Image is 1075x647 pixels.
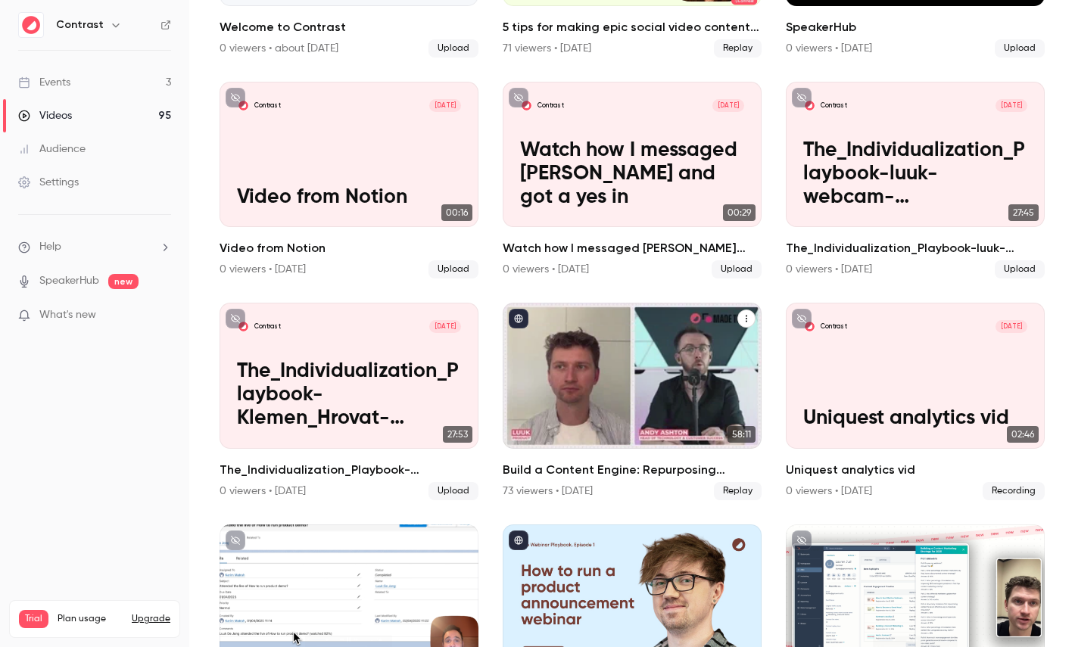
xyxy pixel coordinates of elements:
span: [DATE] [996,99,1027,112]
li: help-dropdown-opener [18,239,171,255]
li: Watch how I messaged Thibaut and got a yes in [503,82,762,278]
span: 58:11 [728,426,756,443]
button: published [509,309,528,328]
p: Uniquest analytics vid [803,407,1027,431]
button: Upgrade [132,613,170,625]
span: Upload [428,482,478,500]
div: 0 viewers • about [DATE] [220,41,338,56]
span: Upload [428,260,478,278]
span: [DATE] [429,99,461,112]
span: Plan usage [58,613,123,625]
button: unpublished [226,530,245,550]
span: [DATE] [996,320,1027,333]
h2: Uniquest analytics vid [786,461,1045,479]
p: Watch how I messaged [PERSON_NAME] and got a yes in [520,139,744,210]
h2: SpeakerHub [786,18,1045,36]
div: 0 viewers • [DATE] [786,484,872,499]
span: 02:46 [1007,426,1039,443]
img: Contrast [19,13,43,37]
span: 27:45 [1008,204,1039,221]
div: 0 viewers • [DATE] [220,262,306,277]
button: published [509,530,528,550]
h2: Video from Notion [220,239,478,257]
h2: 5 tips for making epic social video content in B2B marketing [503,18,762,36]
button: unpublished [792,309,812,328]
button: unpublished [792,88,812,107]
div: Settings [18,175,79,190]
h6: Contrast [56,17,104,33]
span: Upload [712,260,762,278]
span: 27:53 [443,426,472,443]
span: Upload [995,260,1045,278]
span: [DATE] [429,320,461,333]
span: Trial [19,610,48,628]
a: Video from NotionContrast[DATE]Video from Notion00:16Video from Notion0 viewers • [DATE]Upload [220,82,478,278]
span: Replay [714,39,762,58]
h2: Welcome to Contrast [220,18,478,36]
span: 00:29 [723,204,756,221]
span: Help [39,239,61,255]
span: new [108,274,139,289]
li: The_Individualization_Playbook-Klemen_Hrovat-webcam-00h_00m_00s_357ms-StreamYard [220,303,478,499]
h2: The_Individualization_Playbook-luuk-webcam-00h_00m_00s_251ms-StreamYard [786,239,1045,257]
li: Build a Content Engine: Repurposing Strategies for SaaS Teams [503,303,762,499]
p: Contrast [254,101,281,110]
h2: Watch how I messaged [PERSON_NAME] and got a yes in [503,239,762,257]
span: Replay [714,482,762,500]
button: unpublished [792,530,812,550]
p: Contrast [537,101,564,110]
h2: Build a Content Engine: Repurposing Strategies for SaaS Teams [503,461,762,479]
button: unpublished [226,88,245,107]
span: What's new [39,307,96,323]
h2: The_Individualization_Playbook-Klemen_Hrovat-webcam-00h_00m_00s_357ms-StreamYard [220,461,478,479]
li: Video from Notion [220,82,478,278]
li: Uniquest analytics vid [786,303,1045,499]
p: The_Individualization_Playbook-luuk-webcam-00h_00m_00s_251ms-StreamYard [803,139,1027,210]
div: Events [18,75,70,90]
div: Audience [18,142,86,157]
span: Upload [428,39,478,58]
div: 71 viewers • [DATE] [503,41,591,56]
p: Contrast [821,322,847,331]
span: [DATE] [712,99,744,112]
div: 0 viewers • [DATE] [786,262,872,277]
span: Upload [995,39,1045,58]
p: The_Individualization_Playbook-Klemen_Hrovat-webcam-00h_00m_00s_357ms-StreamYard [237,360,461,431]
a: Watch how I messaged Thibaut and got a yes inContrast[DATE]Watch how I messaged [PERSON_NAME] and... [503,82,762,278]
a: 58:11Build a Content Engine: Repurposing Strategies for SaaS Teams73 viewers • [DATE]Replay [503,303,762,499]
button: unpublished [509,88,528,107]
button: unpublished [226,309,245,328]
div: 0 viewers • [DATE] [220,484,306,499]
div: 0 viewers • [DATE] [503,262,589,277]
p: Contrast [254,322,281,331]
div: 73 viewers • [DATE] [503,484,593,499]
a: The_Individualization_Playbook-luuk-webcam-00h_00m_00s_251ms-StreamYardContrast[DATE]The_Individu... [786,82,1045,278]
span: 00:16 [441,204,472,221]
span: Recording [983,482,1045,500]
p: Video from Notion [237,186,461,210]
a: The_Individualization_Playbook-Klemen_Hrovat-webcam-00h_00m_00s_357ms-StreamYardContrast[DATE]The... [220,303,478,499]
div: 0 viewers • [DATE] [786,41,872,56]
a: Uniquest analytics vidContrast[DATE]Uniquest analytics vid02:46Uniquest analytics vid0 viewers • ... [786,303,1045,499]
li: The_Individualization_Playbook-luuk-webcam-00h_00m_00s_251ms-StreamYard [786,82,1045,278]
a: SpeakerHub [39,273,99,289]
p: Contrast [821,101,847,110]
div: Videos [18,108,72,123]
